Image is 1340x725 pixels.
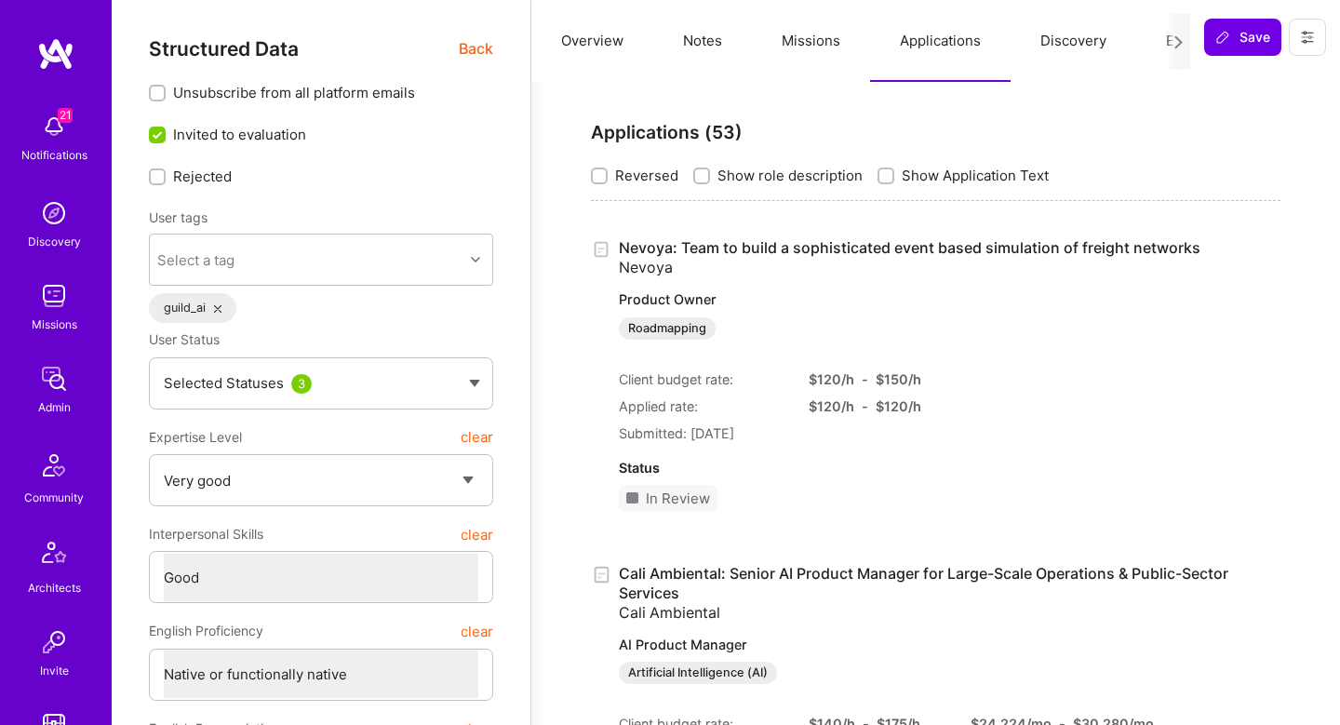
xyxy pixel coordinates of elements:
button: clear [461,517,493,551]
a: Cali Ambiental: Senior AI Product Manager for Large-Scale Operations & Public-Sector ServicesCali... [619,564,1280,685]
div: $ 120 /h [809,369,854,389]
img: Invite [35,624,73,661]
i: icon Chevron [471,255,480,264]
div: $ 120 /h [876,396,921,416]
label: User tags [149,208,208,226]
img: bell [35,108,73,145]
img: Architects [32,533,76,578]
span: Back [459,37,493,60]
div: guild_ai [149,293,236,323]
div: $ 120 /h [809,396,854,416]
span: Nevoya [619,258,673,276]
img: admin teamwork [35,360,73,397]
span: Unsubscribe from all platform emails [173,83,415,102]
button: clear [461,614,493,648]
div: $ 150 /h [876,369,921,389]
div: - [862,369,868,389]
div: Discovery [28,232,81,251]
div: Status [619,458,1200,477]
span: English Proficiency [149,614,263,648]
div: In Review [646,489,710,508]
a: Nevoya: Team to build a sophisticated event based simulation of freight networksNevoyaProduct Own... [619,238,1200,340]
span: Interpersonal Skills [149,517,263,551]
i: icon Close [214,305,221,313]
i: icon Next [1172,35,1186,49]
div: 3 [291,374,312,394]
span: Show role description [717,166,863,185]
span: Expertise Level [149,421,242,454]
div: Artificial Intelligence (AI) [619,662,777,684]
span: Structured Data [149,37,299,60]
div: Invite [40,661,69,680]
strong: Applications ( 53 ) [591,121,743,143]
div: Submitted: [DATE] [619,423,1200,443]
div: Admin [38,397,71,417]
span: Rejected [173,167,232,186]
span: Invited to evaluation [173,125,306,144]
span: Cali Ambiental [619,603,720,622]
div: Missions [32,315,77,334]
span: 21 [58,108,73,123]
i: icon Application [591,239,612,261]
div: Community [24,488,84,507]
div: Roadmapping [619,317,716,340]
div: Select a tag [157,250,234,270]
img: logo [37,37,74,71]
span: Reversed [615,166,678,185]
div: Created [591,238,619,260]
img: caret [469,380,480,387]
img: teamwork [35,277,73,315]
span: Show Application Text [902,166,1049,185]
button: clear [461,421,493,454]
div: Architects [28,578,81,597]
p: Product Owner [619,290,1200,309]
span: User Status [149,331,220,347]
div: Client budget rate: [619,369,786,389]
span: Selected Statuses [164,374,284,392]
i: icon Application [591,564,612,585]
div: - [862,396,868,416]
div: Created [591,564,619,585]
span: Save [1215,28,1270,47]
img: discovery [35,195,73,232]
div: Notifications [21,145,87,165]
button: Save [1204,19,1281,56]
img: Community [32,443,76,488]
div: Applied rate: [619,396,786,416]
p: AI Product Manager [619,636,1280,654]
